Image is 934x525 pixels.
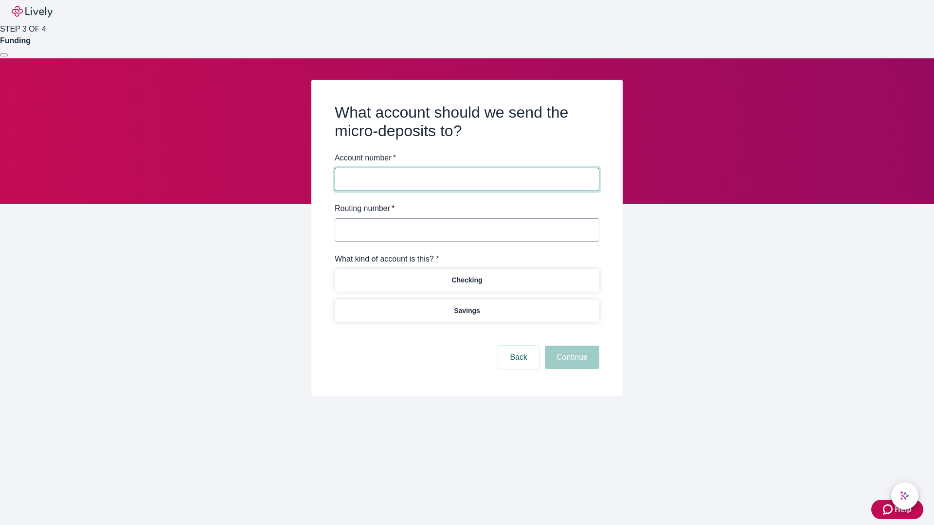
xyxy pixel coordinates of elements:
[454,306,480,316] p: Savings
[900,491,910,501] svg: Lively AI Assistant
[335,299,599,322] button: Savings
[451,275,482,285] p: Checking
[335,152,396,164] label: Account number
[498,346,539,369] button: Back
[335,253,439,265] label: What kind of account is this? *
[871,500,923,519] button: Zendesk support iconHelp
[335,269,599,292] button: Checking
[891,482,918,509] button: chat
[335,203,395,214] label: Routing number
[12,6,53,17] img: Lively
[883,504,895,515] svg: Zendesk support icon
[335,103,599,140] h2: What account should we send the micro-deposits to?
[895,504,912,515] span: Help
